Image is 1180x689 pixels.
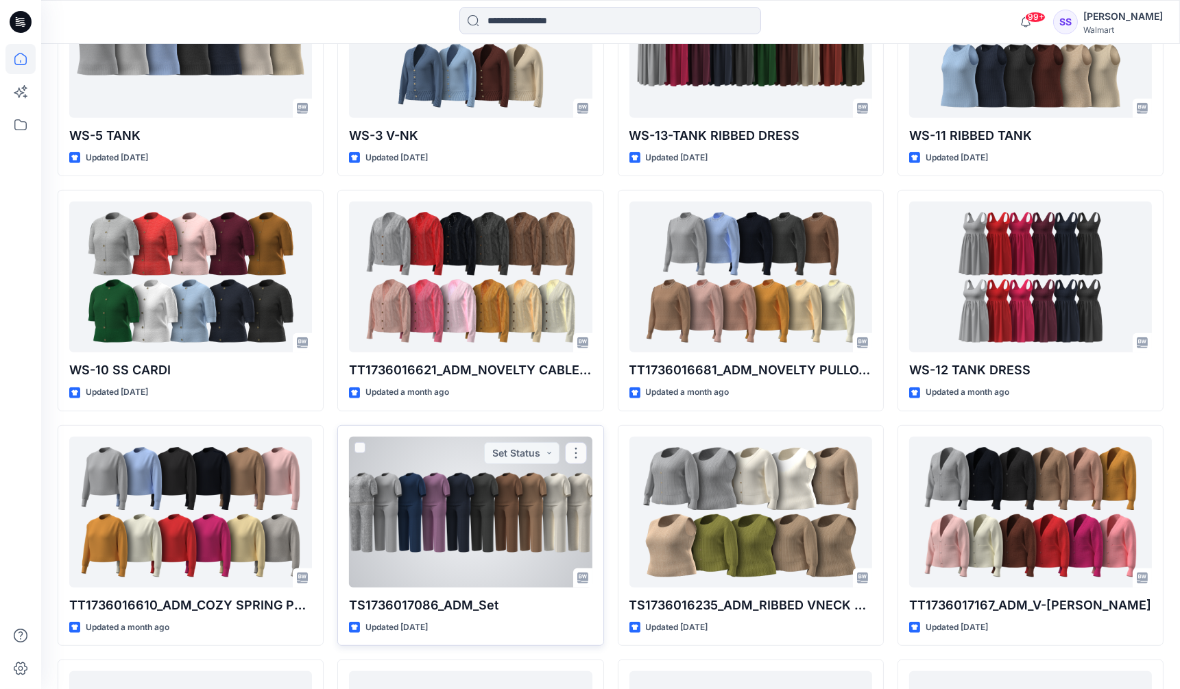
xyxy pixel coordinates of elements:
[69,361,312,380] p: WS-10 SS CARDI
[646,151,708,165] p: Updated [DATE]
[926,620,988,635] p: Updated [DATE]
[349,202,592,352] a: TT1736016621_ADM_NOVELTY CABLE CARDIGAN
[69,437,312,588] a: TT1736016610_ADM_COZY SPRING PULLOVER
[349,361,592,380] p: TT1736016621_ADM_NOVELTY CABLE CARDIGAN
[629,361,872,380] p: TT1736016681_ADM_NOVELTY PULLOVER
[909,202,1152,352] a: WS-12 TANK DRESS
[365,151,428,165] p: Updated [DATE]
[1083,8,1163,25] div: [PERSON_NAME]
[629,202,872,352] a: TT1736016681_ADM_NOVELTY PULLOVER
[909,437,1152,588] a: TT1736017167_ADM_V-NK CARDI
[365,620,428,635] p: Updated [DATE]
[646,385,730,400] p: Updated a month ago
[909,126,1152,145] p: WS-11 RIBBED TANK
[349,437,592,588] a: TS1736017086_ADM_Set
[349,126,592,145] p: WS-3 V-NK
[1083,25,1163,35] div: Walmart
[349,596,592,615] p: TS1736017086_ADM_Set
[1053,10,1078,34] div: SS
[69,126,312,145] p: WS-5 TANK
[1025,12,1046,23] span: 99+
[629,126,872,145] p: WS-13-TANK RIBBED DRESS
[926,385,1009,400] p: Updated a month ago
[629,596,872,615] p: TS1736016235_ADM_RIBBED VNECK CARDIGAN SET
[86,385,148,400] p: Updated [DATE]
[909,361,1152,380] p: WS-12 TANK DRESS
[646,620,708,635] p: Updated [DATE]
[69,596,312,615] p: TT1736016610_ADM_COZY SPRING PULLOVER
[909,596,1152,615] p: TT1736017167_ADM_V-[PERSON_NAME]
[69,202,312,352] a: WS-10 SS CARDI
[629,437,872,588] a: TS1736016235_ADM_RIBBED VNECK CARDIGAN SET
[365,385,449,400] p: Updated a month ago
[86,620,169,635] p: Updated a month ago
[926,151,988,165] p: Updated [DATE]
[86,151,148,165] p: Updated [DATE]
